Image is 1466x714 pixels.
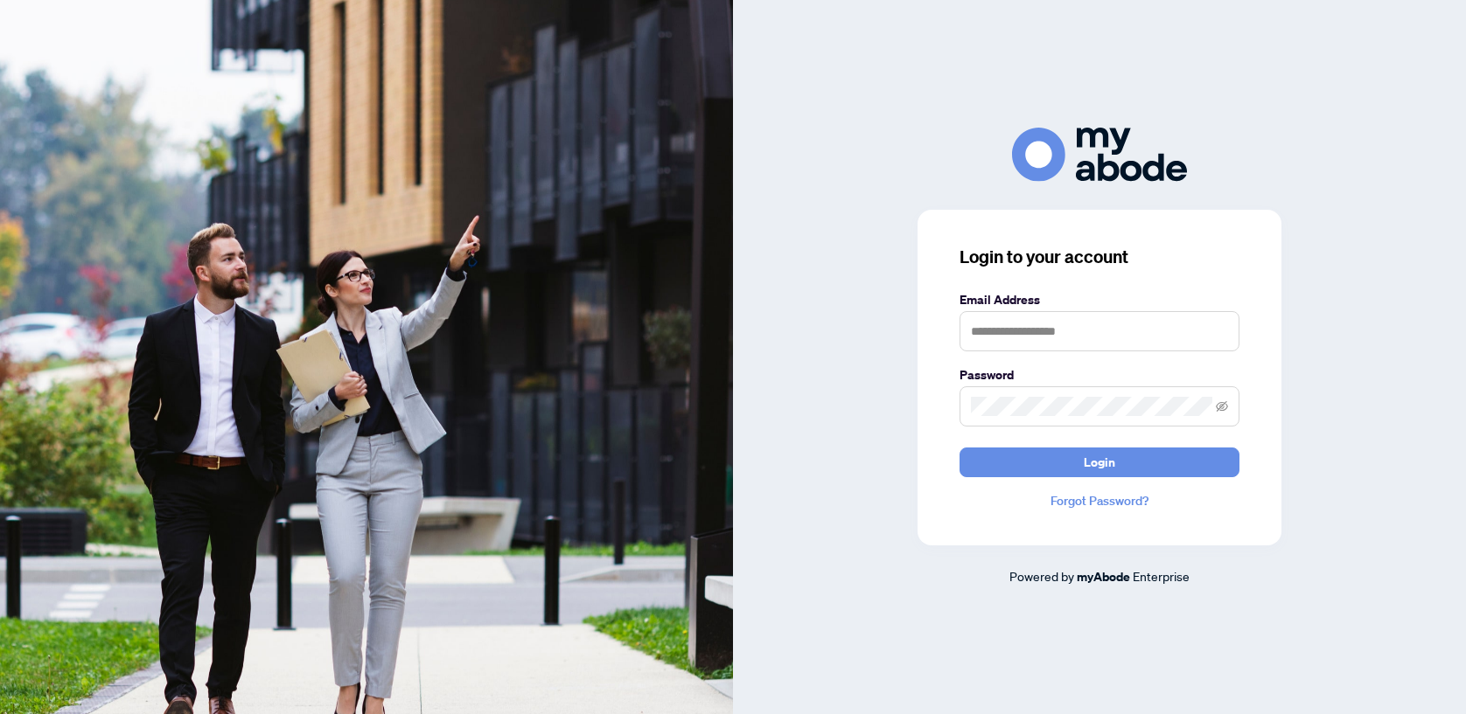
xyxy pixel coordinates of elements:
label: Email Address [960,290,1239,309]
span: Login [1084,448,1115,476]
span: Powered by [1009,568,1074,584]
label: Password [960,365,1239,385]
h3: Login to your account [960,245,1239,269]
img: ma-logo [1012,128,1187,181]
span: eye-invisible [1216,400,1228,412]
a: myAbode [1077,567,1130,586]
span: Enterprise [1133,568,1190,584]
button: Login [960,447,1239,477]
a: Forgot Password? [960,491,1239,510]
